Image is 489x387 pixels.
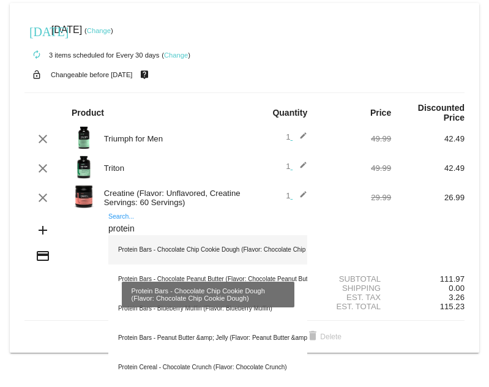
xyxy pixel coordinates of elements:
span: 1 [286,191,307,200]
mat-icon: edit [293,190,307,205]
div: 26.99 [391,193,465,202]
div: 111.97 [391,274,465,284]
mat-icon: delete [305,329,320,344]
a: Change [87,27,111,34]
small: ( ) [162,51,190,59]
div: Est. Tax [318,293,391,302]
mat-icon: clear [35,132,50,146]
mat-icon: [DATE] [29,23,44,38]
span: Delete [305,333,342,341]
img: Image-1-Carousel-Triton-Transp.png [72,155,96,179]
mat-icon: live_help [137,67,152,83]
div: 29.99 [318,193,391,202]
div: Est. Total [318,302,391,311]
strong: Discounted Price [418,103,465,122]
mat-icon: clear [35,190,50,205]
mat-icon: edit [293,161,307,176]
div: Protein Bars - Chocolate Peanut Butter (Flavor: Chocolate Peanut Butter) [108,265,307,294]
div: Shipping [318,284,391,293]
small: ( ) [84,27,113,34]
div: Protein Bars - Chocolate Chip Cookie Dough (Flavor: Chocolate Chip Cookie Dough) [108,235,307,265]
mat-icon: credit_card [35,249,50,263]
small: 3 items scheduled for Every 30 days [24,51,159,59]
mat-icon: lock_open [29,67,44,83]
div: 42.49 [391,134,465,143]
span: 3.26 [449,293,465,302]
div: Protein Cereal - Chocolate Crunch (Flavor: Chocolate Crunch) [108,353,307,382]
mat-icon: add [35,223,50,238]
img: Image-1-Carousel-Creatine-60S-1000x1000-Transp.png [72,184,96,209]
span: 1 [286,132,307,141]
span: 1 [286,162,307,171]
mat-icon: edit [293,132,307,146]
span: 0.00 [449,284,465,293]
div: Triton [98,163,245,173]
strong: Price [370,108,391,118]
div: Creatine (Flavor: Unflavored, Creatine Servings: 60 Servings) [98,189,245,207]
span: 115.23 [440,302,465,311]
div: Triumph for Men [98,134,245,143]
mat-icon: autorenew [29,48,44,62]
button: Delete [296,326,351,348]
img: Image-1-Triumph_carousel-front-transp.png [72,126,96,150]
div: Protein Bars - Peanut Butter &amp; Jelly (Flavor: Peanut Butter &amp; Jelly) [108,323,307,353]
a: Change [164,51,188,59]
div: 49.99 [318,134,391,143]
input: Search... [108,224,307,234]
div: Protein Bars - Blueberry Muffin (Flavor: Blueberry Muffin) [108,294,307,323]
strong: Product [72,108,104,118]
small: Changeable before [DATE] [51,71,133,78]
div: Subtotal [318,274,391,284]
strong: Quantity [272,108,307,118]
mat-icon: clear [35,161,50,176]
div: 42.49 [391,163,465,173]
div: 49.99 [318,163,391,173]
